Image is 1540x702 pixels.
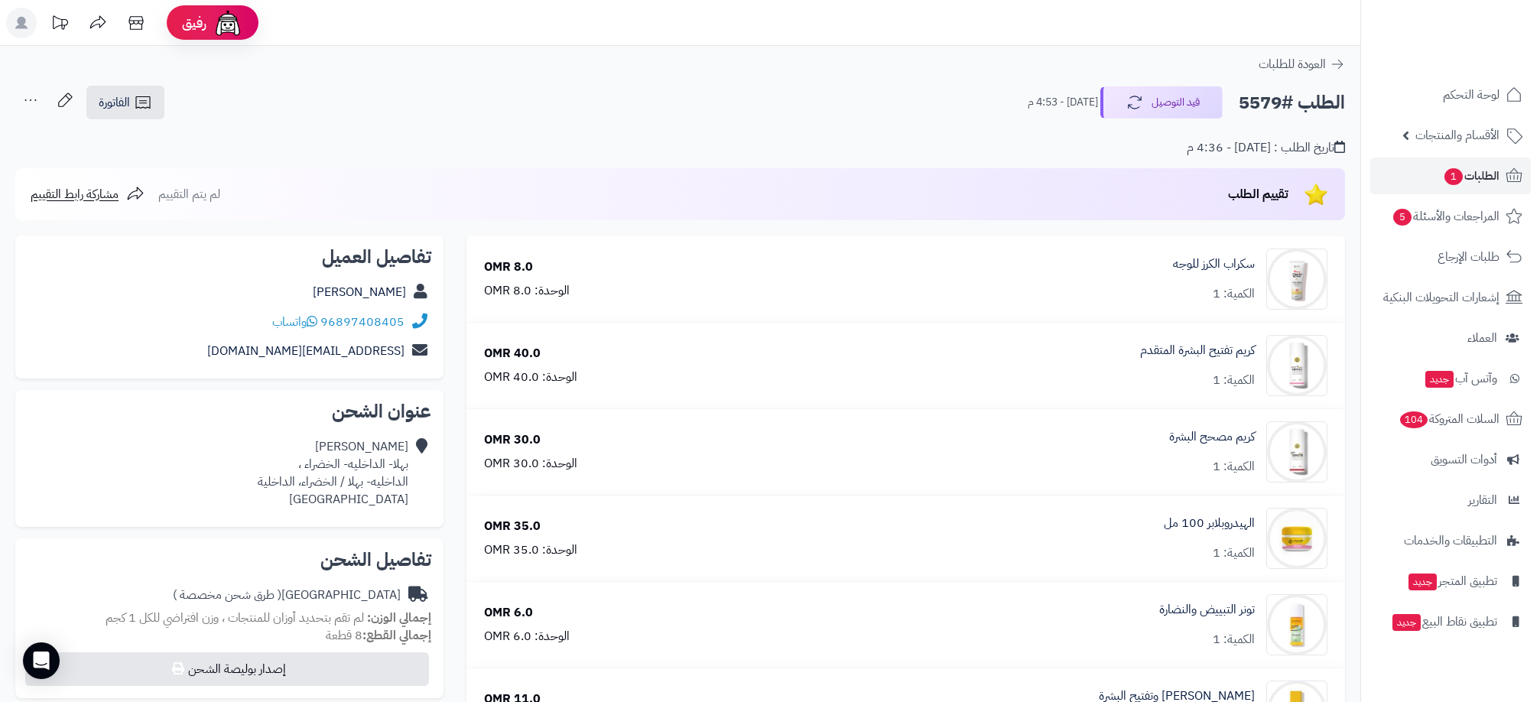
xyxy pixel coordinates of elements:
img: 1739576658-cm5o7h3k200cz01n3d88igawy_HYDROBALAPER_w-90x90.jpg [1267,508,1327,569]
img: 1739573726-cm4q21r9m0e1d01kleger9j34_ampoul_2-90x90.png [1267,335,1327,396]
a: مشاركة رابط التقييم [31,185,145,203]
a: السلات المتروكة104 [1370,401,1531,437]
span: الأقسام والمنتجات [1415,125,1499,146]
span: مشاركة رابط التقييم [31,185,119,203]
a: الفاتورة [86,86,164,119]
span: التطبيقات والخدمات [1404,530,1497,551]
div: الكمية: 1 [1213,372,1255,389]
img: ai-face.png [213,8,243,38]
a: العملاء [1370,320,1531,356]
div: الكمية: 1 [1213,544,1255,562]
span: وآتس آب [1424,368,1497,389]
span: 1 [1444,168,1463,185]
span: طلبات الإرجاع [1438,246,1499,268]
span: السلات المتروكة [1399,408,1499,430]
div: تاريخ الطلب : [DATE] - 4:36 م [1187,139,1345,157]
a: 96897408405 [320,313,404,331]
a: سكراب الكرز للوجه [1173,255,1255,273]
span: لم تقم بتحديد أوزان للمنتجات ، وزن افتراضي للكل 1 كجم [106,609,364,627]
a: تطبيق المتجرجديد [1370,563,1531,600]
span: إشعارات التحويلات البنكية [1383,287,1499,308]
img: 1739572853-cm5o8j8wv00ds01n3eshk8ty1_cherry-90x90.png [1267,249,1327,310]
span: ( طرق شحن مخصصة ) [173,586,281,604]
div: الكمية: 1 [1213,458,1255,476]
a: كريم مصحح البشرة [1169,428,1255,446]
h2: تفاصيل العميل [28,248,431,266]
img: 1739577595-cm51khrme0n1z01klhcir4seo_WHITING_TONER-01-90x90.jpg [1267,594,1327,655]
a: واتساب [272,313,317,331]
div: الوحدة: 40.0 OMR [484,369,577,386]
span: لوحة التحكم [1443,84,1499,106]
strong: إجمالي الوزن: [367,609,431,627]
div: Open Intercom Messenger [23,642,60,679]
a: العودة للطلبات [1259,55,1345,73]
small: 8 قطعة [326,626,431,645]
a: وآتس آبجديد [1370,360,1531,397]
div: الكمية: 1 [1213,285,1255,303]
div: الوحدة: 30.0 OMR [484,455,577,473]
span: جديد [1425,371,1454,388]
span: العودة للطلبات [1259,55,1326,73]
a: الطلبات1 [1370,158,1531,194]
a: لوحة التحكم [1370,76,1531,113]
a: الهيدروبلابر 100 مل [1164,515,1255,532]
button: قيد التوصيل [1100,86,1223,119]
a: تحديثات المنصة [41,8,79,42]
small: [DATE] - 4:53 م [1028,95,1098,110]
a: تطبيق نقاط البيعجديد [1370,603,1531,640]
a: [PERSON_NAME] [313,283,406,301]
span: العملاء [1467,327,1497,349]
a: أدوات التسويق [1370,441,1531,478]
img: 1739574034-cm4q23r2z0e1f01kldwat3g4p__D9_83_D8_B1_D9_8A_D9_85__D9_85_D8_B5_D8_AD_D8_AD__D8_A7_D9_... [1267,421,1327,483]
a: كريم تفتيح البشرة المتقدم [1140,342,1255,359]
div: 8.0 OMR [484,258,533,276]
span: تطبيق نقاط البيع [1391,611,1497,632]
span: جديد [1408,574,1437,590]
div: الوحدة: 8.0 OMR [484,282,570,300]
span: الطلبات [1443,165,1499,187]
div: 6.0 OMR [484,604,533,622]
span: رفيق [182,14,206,32]
span: تطبيق المتجر [1407,570,1497,592]
span: التقارير [1468,489,1497,511]
div: 40.0 OMR [484,345,541,362]
a: [EMAIL_ADDRESS][DOMAIN_NAME] [207,342,404,360]
div: الوحدة: 6.0 OMR [484,628,570,645]
h2: تفاصيل الشحن [28,551,431,569]
span: الفاتورة [99,93,130,112]
div: [PERSON_NAME] بهلا- الداخليه- الخضراء ، الداخليه- بهلا / الخضراء، الداخلية [GEOGRAPHIC_DATA] [258,438,408,508]
div: الكمية: 1 [1213,631,1255,648]
div: 35.0 OMR [484,518,541,535]
div: الوحدة: 35.0 OMR [484,541,577,559]
span: تقييم الطلب [1228,185,1288,203]
div: [GEOGRAPHIC_DATA] [173,587,401,604]
span: جديد [1392,614,1421,631]
a: التطبيقات والخدمات [1370,522,1531,559]
strong: إجمالي القطع: [362,626,431,645]
button: إصدار بوليصة الشحن [25,652,429,686]
span: 5 [1393,209,1412,226]
h2: الطلب #5579 [1239,87,1345,119]
span: 104 [1400,411,1428,428]
span: المراجعات والأسئلة [1392,206,1499,227]
a: إشعارات التحويلات البنكية [1370,279,1531,316]
a: طلبات الإرجاع [1370,239,1531,275]
div: 30.0 OMR [484,431,541,449]
a: التقارير [1370,482,1531,518]
span: لم يتم التقييم [158,185,220,203]
a: تونر التبييض والنضارة [1159,601,1255,619]
span: أدوات التسويق [1431,449,1497,470]
h2: عنوان الشحن [28,402,431,421]
a: المراجعات والأسئلة5 [1370,198,1531,235]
